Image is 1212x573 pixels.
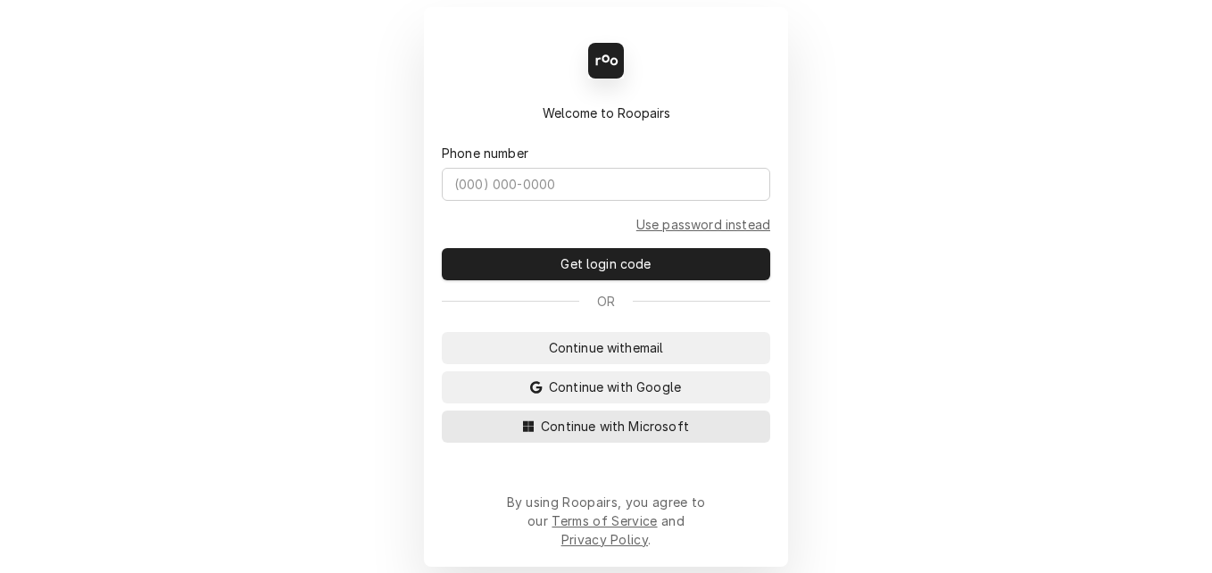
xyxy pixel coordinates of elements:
[636,215,770,234] a: Go to Phone and password form
[506,493,706,549] div: By using Roopairs, you agree to our and .
[442,168,770,201] input: (000) 000-0000
[545,338,668,357] span: Continue with email
[442,292,770,311] div: Or
[442,332,770,364] button: Continue withemail
[442,411,770,443] button: Continue with Microsoft
[561,532,648,547] a: Privacy Policy
[557,254,654,273] span: Get login code
[545,378,685,396] span: Continue with Google
[442,144,528,162] label: Phone number
[552,513,657,528] a: Terms of Service
[537,417,693,436] span: Continue with Microsoft
[442,104,770,122] div: Welcome to Roopairs
[442,248,770,280] button: Get login code
[442,371,770,403] button: Continue with Google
